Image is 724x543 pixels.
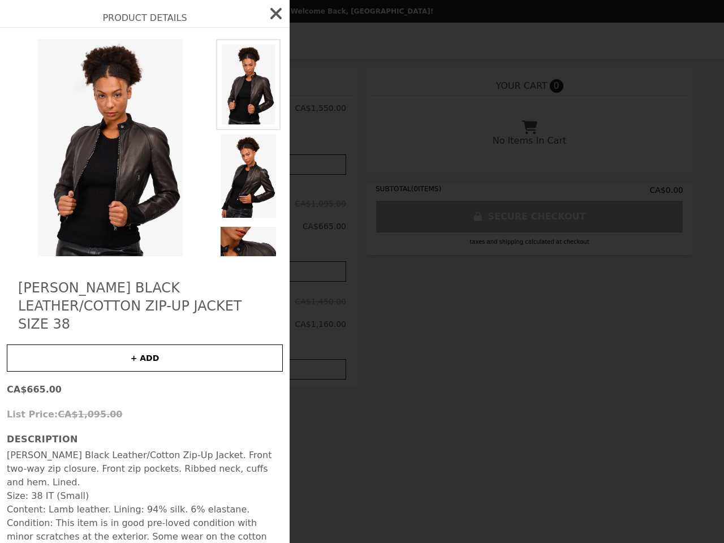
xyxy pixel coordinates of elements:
[7,383,283,397] p: CA$665.00
[7,408,283,421] p: List Price:
[7,449,283,489] p: [PERSON_NAME] Black Leather/Cotton Zip-Up Jacket. Front two-way zip closure. Front zip pockets. R...
[216,130,281,222] img: Default Title
[7,344,283,372] button: + ADD
[7,39,214,256] img: Default Title
[7,433,283,446] h3: Description
[18,279,271,333] h2: [PERSON_NAME] Black Leather/Cotton Zip-Up Jacket Size 38
[216,222,281,314] img: Default Title
[58,409,122,420] span: CA$1,095.00
[216,39,281,130] img: Default Title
